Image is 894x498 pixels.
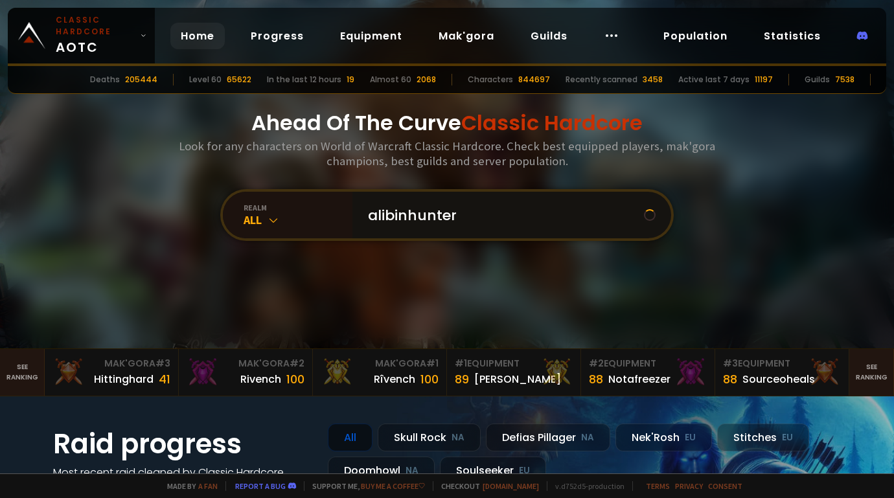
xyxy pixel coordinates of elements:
[321,357,439,370] div: Mak'Gora
[723,357,738,370] span: # 3
[170,23,225,49] a: Home
[708,481,742,491] a: Consent
[179,349,313,396] a: Mak'Gora#2Rivench100
[244,212,352,227] div: All
[187,357,304,370] div: Mak'Gora
[420,370,439,388] div: 100
[447,349,581,396] a: #1Equipment89[PERSON_NAME]
[452,431,464,444] small: NA
[461,108,643,137] span: Classic Hardcore
[455,357,573,370] div: Equipment
[723,357,841,370] div: Equipment
[455,357,467,370] span: # 1
[8,8,155,63] a: Classic HardcoreAOTC
[330,23,413,49] a: Equipment
[198,481,218,491] a: a fan
[378,424,481,451] div: Skull Rock
[608,371,670,387] div: Notafreezer
[433,481,539,491] span: Checkout
[159,370,170,388] div: 41
[53,464,312,497] h4: Most recent raid cleaned by Classic Hardcore guilds
[483,481,539,491] a: [DOMAIN_NAME]
[251,108,643,139] h1: Ahead Of The Curve
[235,481,286,491] a: Report a bug
[370,74,411,85] div: Almost 60
[455,370,469,388] div: 89
[589,357,604,370] span: # 2
[581,431,594,444] small: NA
[286,370,304,388] div: 100
[374,371,415,387] div: Rîvench
[290,357,304,370] span: # 2
[94,371,154,387] div: Hittinghard
[440,457,546,484] div: Soulseeker
[742,371,815,387] div: Sourceoheals
[174,139,720,168] h3: Look for any characters on World of Warcraft Classic Hardcore. Check best equipped players, mak'g...
[486,424,610,451] div: Defias Pillager
[589,357,707,370] div: Equipment
[417,74,436,85] div: 2068
[347,74,354,85] div: 19
[240,23,314,49] a: Progress
[615,424,712,451] div: Nek'Rosh
[53,424,312,464] h1: Raid progress
[155,357,170,370] span: # 3
[406,464,418,477] small: NA
[361,481,425,491] a: Buy me a coffee
[360,192,644,238] input: Search a character...
[56,14,135,38] small: Classic Hardcore
[52,357,170,370] div: Mak'Gora
[643,74,663,85] div: 3458
[56,14,135,57] span: AOTC
[547,481,625,491] span: v. d752d5 - production
[589,370,603,388] div: 88
[227,74,251,85] div: 65622
[520,23,578,49] a: Guilds
[45,349,179,396] a: Mak'Gora#3Hittinghard41
[566,74,637,85] div: Recently scanned
[328,424,372,451] div: All
[653,23,738,49] a: Population
[468,74,513,85] div: Characters
[849,349,894,396] a: Seeranking
[125,74,157,85] div: 205444
[244,203,352,212] div: realm
[474,371,561,387] div: [PERSON_NAME]
[304,481,425,491] span: Support me,
[328,457,435,484] div: Doomhowl
[782,431,793,444] small: EU
[717,424,809,451] div: Stitches
[159,481,218,491] span: Made by
[518,74,550,85] div: 844697
[189,74,222,85] div: Level 60
[723,370,737,388] div: 88
[805,74,830,85] div: Guilds
[685,431,696,444] small: EU
[240,371,281,387] div: Rivench
[678,74,750,85] div: Active last 7 days
[835,74,854,85] div: 7538
[90,74,120,85] div: Deaths
[313,349,447,396] a: Mak'Gora#1Rîvench100
[581,349,715,396] a: #2Equipment88Notafreezer
[267,74,341,85] div: In the last 12 hours
[753,23,831,49] a: Statistics
[675,481,703,491] a: Privacy
[755,74,773,85] div: 11197
[519,464,530,477] small: EU
[428,23,505,49] a: Mak'gora
[426,357,439,370] span: # 1
[715,349,849,396] a: #3Equipment88Sourceoheals
[646,481,670,491] a: Terms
